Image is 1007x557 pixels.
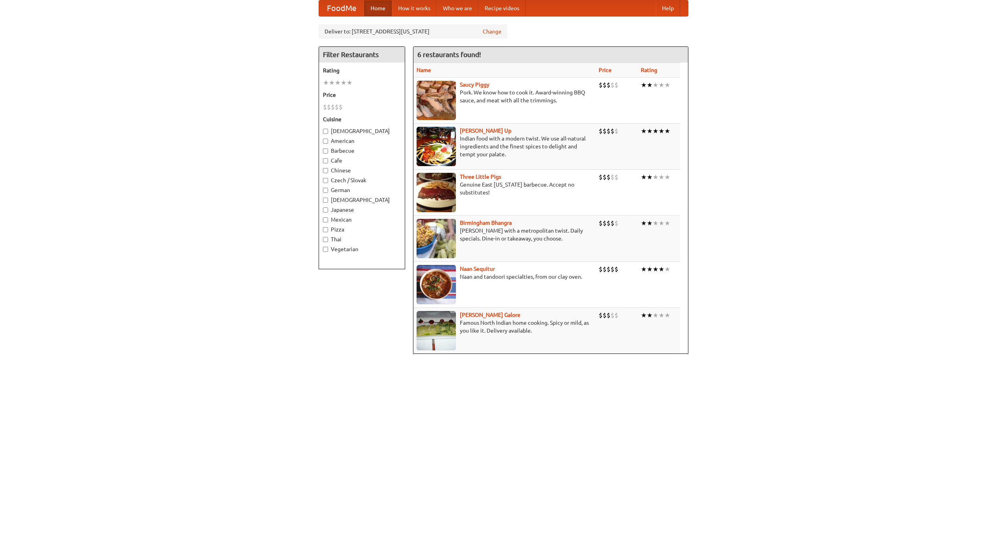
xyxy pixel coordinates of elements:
[460,128,511,134] a: [PERSON_NAME] Up
[658,219,664,228] li: ★
[323,186,401,194] label: German
[610,127,614,135] li: $
[460,81,489,88] a: Saucy Piggy
[614,81,618,89] li: $
[460,174,501,180] a: Three Little Pigs
[658,127,664,135] li: ★
[607,127,610,135] li: $
[614,219,618,228] li: $
[323,115,401,123] h5: Cuisine
[607,219,610,228] li: $
[664,173,670,181] li: ★
[653,265,658,274] li: ★
[417,219,456,258] img: bhangra.jpg
[319,0,364,16] a: FoodMe
[460,312,520,318] a: [PERSON_NAME] Galore
[483,28,502,35] a: Change
[323,147,401,155] label: Barbecue
[603,173,607,181] li: $
[610,173,614,181] li: $
[323,127,401,135] label: [DEMOGRAPHIC_DATA]
[603,311,607,320] li: $
[323,207,328,213] input: Japanese
[417,135,592,158] p: Indian food with a modern twist. We use all-natural ingredients and the finest spices to delight ...
[607,265,610,274] li: $
[614,127,618,135] li: $
[417,51,481,58] ng-pluralize: 6 restaurants found!
[323,91,401,99] h5: Price
[347,78,352,87] li: ★
[417,181,592,196] p: Genuine East [US_STATE] barbecue. Accept no substitutes!
[323,129,328,134] input: [DEMOGRAPHIC_DATA]
[323,227,328,232] input: Pizza
[614,311,618,320] li: $
[641,311,647,320] li: ★
[664,265,670,274] li: ★
[603,127,607,135] li: $
[323,168,328,173] input: Chinese
[323,206,401,214] label: Japanese
[664,311,670,320] li: ★
[653,219,658,228] li: ★
[392,0,437,16] a: How it works
[323,67,401,74] h5: Rating
[417,89,592,104] p: Pork. We know how to cook it. Award-winning BBQ sauce, and meat with all the trimmings.
[614,173,618,181] li: $
[327,103,331,111] li: $
[323,245,401,253] label: Vegetarian
[323,216,401,224] label: Mexican
[647,265,653,274] li: ★
[614,265,618,274] li: $
[417,265,456,304] img: naansequitur.jpg
[417,173,456,212] img: littlepigs.jpg
[653,311,658,320] li: ★
[647,173,653,181] li: ★
[603,81,607,89] li: $
[658,311,664,320] li: ★
[323,137,401,145] label: American
[647,127,653,135] li: ★
[329,78,335,87] li: ★
[607,311,610,320] li: $
[417,81,456,120] img: saucy.jpg
[319,47,405,63] h4: Filter Restaurants
[323,157,401,165] label: Cafe
[641,81,647,89] li: ★
[641,127,647,135] li: ★
[641,67,657,73] a: Rating
[599,173,603,181] li: $
[323,148,328,154] input: Barbecue
[603,219,607,228] li: $
[417,127,456,166] img: curryup.jpg
[323,78,329,87] li: ★
[323,226,401,233] label: Pizza
[323,167,401,174] label: Chinese
[647,311,653,320] li: ★
[610,219,614,228] li: $
[417,227,592,242] p: [PERSON_NAME] with a metropolitan twist. Daily specials. Dine-in or takeaway, you choose.
[323,198,328,203] input: [DEMOGRAPHIC_DATA]
[437,0,478,16] a: Who we are
[417,273,592,281] p: Naan and tandoori specialties, from our clay oven.
[610,265,614,274] li: $
[460,220,512,226] a: Birmingham Bhangra
[323,103,327,111] li: $
[658,173,664,181] li: ★
[641,173,647,181] li: ★
[417,319,592,335] p: Famous North Indian home cooking. Spicy or mild, as you like it. Delivery available.
[647,81,653,89] li: ★
[599,219,603,228] li: $
[658,81,664,89] li: ★
[323,139,328,144] input: American
[478,0,526,16] a: Recipe videos
[323,178,328,183] input: Czech / Slovak
[641,219,647,228] li: ★
[653,173,658,181] li: ★
[323,176,401,184] label: Czech / Slovak
[599,127,603,135] li: $
[664,81,670,89] li: ★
